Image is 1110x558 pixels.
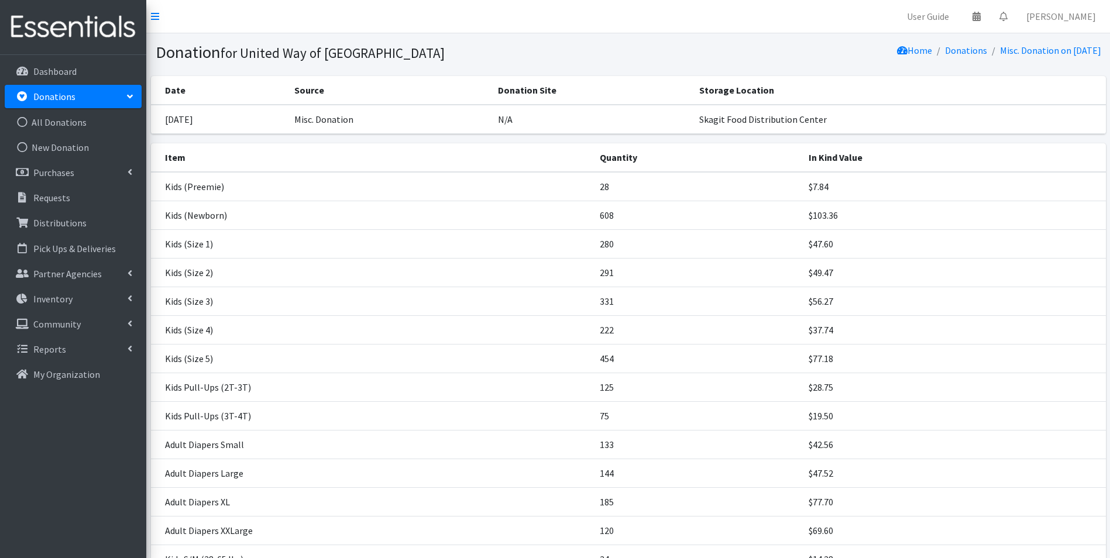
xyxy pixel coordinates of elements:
p: Requests [33,192,70,204]
a: Inventory [5,287,142,311]
a: [PERSON_NAME] [1017,5,1105,28]
a: All Donations [5,111,142,134]
th: Donation Site [491,76,693,105]
td: $103.36 [802,201,1106,229]
td: 75 [593,401,802,430]
td: Adult Diapers Small [151,430,593,459]
td: 280 [593,229,802,258]
th: Date [151,76,288,105]
td: $77.18 [802,344,1106,373]
a: Community [5,312,142,336]
td: Kids (Size 3) [151,287,593,315]
a: Pick Ups & Deliveries [5,237,142,260]
td: 608 [593,201,802,229]
td: $28.75 [802,373,1106,401]
th: Storage Location [692,76,1105,105]
a: Distributions [5,211,142,235]
a: Dashboard [5,60,142,83]
p: Partner Agencies [33,268,102,280]
p: My Organization [33,368,100,380]
a: Misc. Donation on [DATE] [1000,44,1101,56]
td: Adult Diapers Large [151,459,593,487]
td: Kids (Newborn) [151,201,593,229]
a: Donations [945,44,987,56]
p: Reports [33,343,66,355]
td: Misc. Donation [287,105,491,134]
td: 120 [593,516,802,545]
a: Home [897,44,932,56]
p: Purchases [33,167,74,178]
h1: Donation [156,42,624,63]
th: Source [287,76,491,105]
td: 28 [593,172,802,201]
p: Dashboard [33,66,77,77]
td: Skagit Food Distribution Center [692,105,1105,134]
td: N/A [491,105,693,134]
td: $77.70 [802,487,1106,516]
td: 125 [593,373,802,401]
a: Purchases [5,161,142,184]
a: Donations [5,85,142,108]
td: $19.50 [802,401,1106,430]
td: 291 [593,258,802,287]
th: Item [151,143,593,172]
td: $56.27 [802,287,1106,315]
td: Kids (Size 5) [151,344,593,373]
th: Quantity [593,143,802,172]
p: Donations [33,91,75,102]
td: Kids Pull-Ups (3T-4T) [151,401,593,430]
td: $7.84 [802,172,1106,201]
td: $49.47 [802,258,1106,287]
td: 331 [593,287,802,315]
td: [DATE] [151,105,288,134]
td: Adult Diapers XL [151,487,593,516]
td: $47.52 [802,459,1106,487]
a: My Organization [5,363,142,386]
td: 144 [593,459,802,487]
td: Kids Pull-Ups (2T-3T) [151,373,593,401]
td: Kids (Size 1) [151,229,593,258]
td: $42.56 [802,430,1106,459]
td: 133 [593,430,802,459]
small: for United Way of [GEOGRAPHIC_DATA] [221,44,445,61]
p: Pick Ups & Deliveries [33,243,116,254]
td: Kids (Size 2) [151,258,593,287]
td: Kids (Size 4) [151,315,593,344]
td: $47.60 [802,229,1106,258]
td: $69.60 [802,516,1106,545]
a: User Guide [898,5,958,28]
p: Community [33,318,81,330]
a: Partner Agencies [5,262,142,285]
td: 454 [593,344,802,373]
td: Adult Diapers XXLarge [151,516,593,545]
a: Reports [5,337,142,361]
p: Distributions [33,217,87,229]
th: In Kind Value [802,143,1106,172]
td: $37.74 [802,315,1106,344]
td: 185 [593,487,802,516]
img: HumanEssentials [5,8,142,47]
a: Requests [5,186,142,209]
p: Inventory [33,293,73,305]
td: Kids (Preemie) [151,172,593,201]
td: 222 [593,315,802,344]
a: New Donation [5,136,142,159]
